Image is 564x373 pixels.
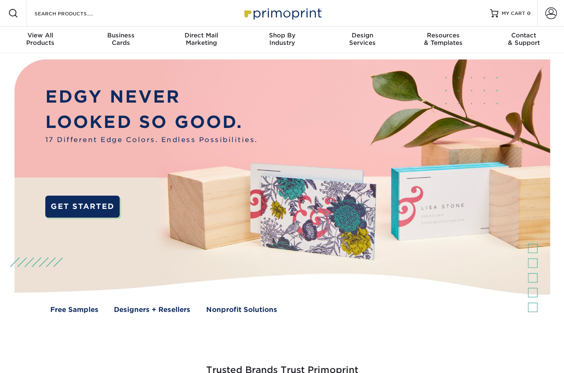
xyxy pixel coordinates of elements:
span: Design [322,32,403,39]
a: Free Samples [50,304,99,314]
div: Marketing [161,32,242,47]
span: Shop By [242,32,323,39]
div: Services [322,32,403,47]
span: Business [81,32,161,39]
p: EDGY NEVER [45,84,258,109]
a: Contact& Support [483,27,564,53]
a: Resources& Templates [403,27,483,53]
img: Primoprint [241,4,324,22]
span: MY CART [502,10,525,17]
input: SEARCH PRODUCTS..... [34,8,115,18]
span: Direct Mail [161,32,242,39]
span: 0 [527,10,531,16]
div: Industry [242,32,323,47]
div: & Templates [403,32,483,47]
span: Resources [403,32,483,39]
a: GET STARTED [45,196,120,218]
a: Direct MailMarketing [161,27,242,53]
a: Shop ByIndustry [242,27,323,53]
a: Nonprofit Solutions [206,304,277,314]
a: BusinessCards [81,27,161,53]
span: 17 Different Edge Colors. Endless Possibilities. [45,135,258,145]
p: LOOKED SO GOOD. [45,109,258,135]
div: Cards [81,32,161,47]
div: & Support [483,32,564,47]
a: DesignServices [322,27,403,53]
span: Contact [483,32,564,39]
a: Designers + Resellers [114,304,190,314]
